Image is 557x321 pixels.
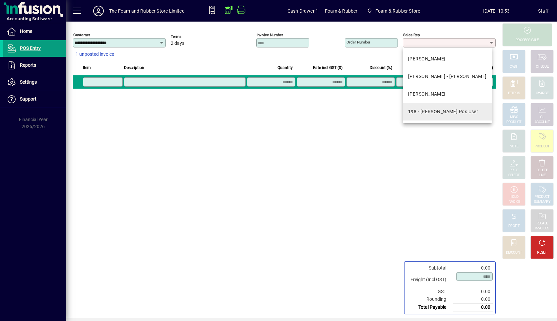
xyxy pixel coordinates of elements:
[88,5,109,17] button: Profile
[534,144,549,149] div: PRODUCT
[407,303,453,311] td: Total Payable
[540,115,544,120] div: GL
[508,91,520,96] div: EFTPOS
[453,264,493,272] td: 0.00
[3,74,66,91] a: Settings
[536,168,548,173] div: DELETE
[408,73,487,80] div: [PERSON_NAME] - [PERSON_NAME]
[171,41,184,46] span: 2 days
[407,295,453,303] td: Rounding
[510,144,518,149] div: NOTE
[408,108,478,115] div: 198 - [PERSON_NAME] Pos User
[407,264,453,272] td: Subtotal
[407,272,453,288] td: Freight (Incl GST)
[76,51,114,58] span: 1 unposted invoice
[20,45,41,51] span: POS Entry
[20,96,36,102] span: Support
[3,91,66,108] a: Support
[20,79,37,85] span: Settings
[278,64,293,71] span: Quantity
[370,64,392,71] span: Discount (%)
[287,6,318,16] span: Cash Drawer 1
[73,33,90,37] mat-label: Customer
[73,48,117,60] button: 1 unposted invoice
[3,57,66,74] a: Reports
[535,226,549,231] div: INVOICES
[325,6,357,16] span: Foam & Rubber
[346,40,370,44] mat-label: Order number
[453,295,493,303] td: 0.00
[20,29,32,34] span: Home
[313,64,342,71] span: Rate incl GST ($)
[510,195,518,200] div: HOLD
[403,50,492,68] mat-option: DAVE - Dave
[257,33,283,37] mat-label: Invoice number
[455,6,538,16] span: [DATE] 10:53
[20,62,36,68] span: Reports
[510,115,518,120] div: MISC
[537,250,547,255] div: RESET
[508,224,520,229] div: PROFIT
[516,38,539,43] div: PROCESS SALE
[506,120,521,125] div: PRODUCT
[364,5,423,17] span: Foam & Rubber Store
[508,200,520,204] div: INVOICE
[403,33,420,37] mat-label: Sales rep
[109,6,185,16] div: The Foam and Rubber Store Limited
[506,250,522,255] div: DISCOUNT
[510,168,519,173] div: PRICE
[539,173,545,178] div: LINE
[453,288,493,295] td: 0.00
[534,195,549,200] div: PRODUCT
[403,85,492,103] mat-option: SHANE - Shane
[3,23,66,40] a: Home
[534,120,550,125] div: ACCOUNT
[508,173,520,178] div: SELECT
[83,64,91,71] span: Item
[534,200,550,204] div: SUMMARY
[403,68,492,85] mat-option: EMMA - Emma Ormsby
[403,103,492,120] mat-option: 198 - Shane Pos User
[407,288,453,295] td: GST
[536,64,548,69] div: CHEQUE
[124,64,144,71] span: Description
[538,6,549,16] div: Staff
[408,55,446,62] div: [PERSON_NAME]
[375,6,420,16] span: Foam & Rubber Store
[453,303,493,311] td: 0.00
[536,91,549,96] div: CHARGE
[536,221,548,226] div: RECALL
[408,91,446,98] div: [PERSON_NAME]
[510,64,518,69] div: CASH
[171,35,211,39] span: Terms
